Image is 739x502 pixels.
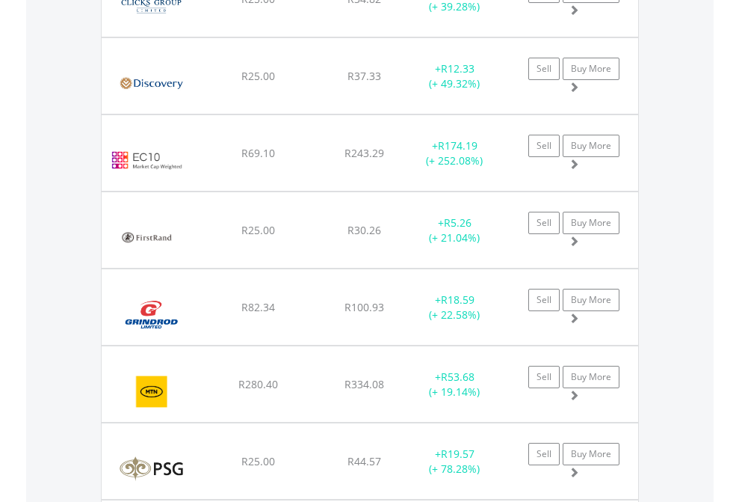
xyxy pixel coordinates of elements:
span: R243.29 [344,146,384,160]
a: Sell [528,212,560,234]
span: R18.59 [441,293,474,307]
a: Buy More [563,366,619,388]
span: R44.57 [347,454,381,468]
a: Sell [528,289,560,311]
span: R25.00 [241,223,275,237]
a: Sell [528,135,560,157]
img: EQU.ZA.GND.png [109,288,194,341]
a: Sell [528,58,560,80]
img: EQU.ZA.DSY.png [109,57,194,110]
div: + (+ 49.32%) [408,61,501,91]
span: R174.19 [438,138,477,153]
span: R37.33 [347,69,381,83]
span: R12.33 [441,61,474,76]
img: EC10.EC.EC10.png [109,134,185,187]
span: R5.26 [444,215,471,230]
span: R53.68 [441,370,474,384]
div: + (+ 22.58%) [408,293,501,322]
span: R280.40 [238,377,278,391]
span: R82.34 [241,300,275,314]
a: Buy More [563,135,619,157]
a: Sell [528,443,560,465]
span: R30.26 [347,223,381,237]
span: R19.57 [441,447,474,461]
span: R25.00 [241,454,275,468]
span: R69.10 [241,146,275,160]
span: R334.08 [344,377,384,391]
a: Sell [528,366,560,388]
a: Buy More [563,443,619,465]
img: EQU.ZA.MTN.png [109,365,195,418]
div: + (+ 78.28%) [408,447,501,477]
a: Buy More [563,58,619,80]
div: + (+ 252.08%) [408,138,501,168]
span: R25.00 [241,69,275,83]
div: + (+ 19.14%) [408,370,501,400]
a: Buy More [563,289,619,311]
img: EQU.ZA.FSR.png [109,211,185,264]
span: R100.93 [344,300,384,314]
div: + (+ 21.04%) [408,215,501,245]
img: EQU.ZA.KST.png [109,442,194,495]
a: Buy More [563,212,619,234]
